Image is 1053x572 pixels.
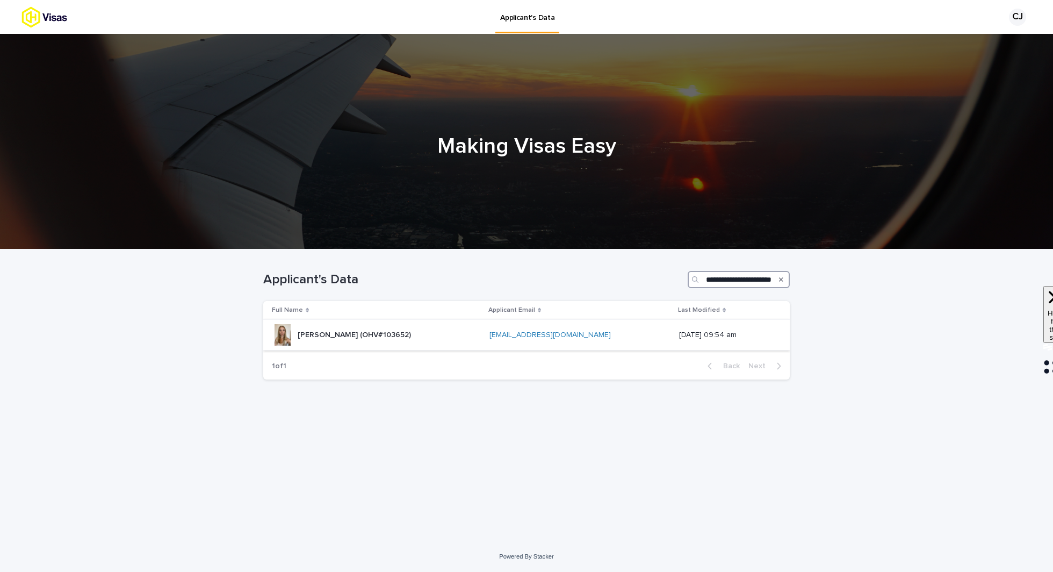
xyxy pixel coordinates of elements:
[21,6,105,28] img: tx8HrbJQv2PFQx4TXEq5
[748,362,772,370] span: Next
[679,331,773,340] p: [DATE] 09:54 am
[489,331,611,339] a: [EMAIL_ADDRESS][DOMAIN_NAME]
[263,320,790,351] tr: [PERSON_NAME] (OHV#103652)[PERSON_NAME] (OHV#103652) [EMAIL_ADDRESS][DOMAIN_NAME] [DATE] 09:54 am
[499,553,553,560] a: Powered By Stacker
[488,304,535,316] p: Applicant Email
[688,271,790,288] input: Search
[263,272,683,288] h1: Applicant's Data
[263,353,295,380] p: 1 of 1
[699,361,744,371] button: Back
[263,133,790,159] h1: Making Visas Easy
[298,328,413,340] p: [PERSON_NAME] (OHV#103652)
[272,304,303,316] p: Full Name
[1009,9,1026,26] div: CJ
[717,362,740,370] span: Back
[744,361,790,371] button: Next
[678,304,720,316] p: Last Modified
